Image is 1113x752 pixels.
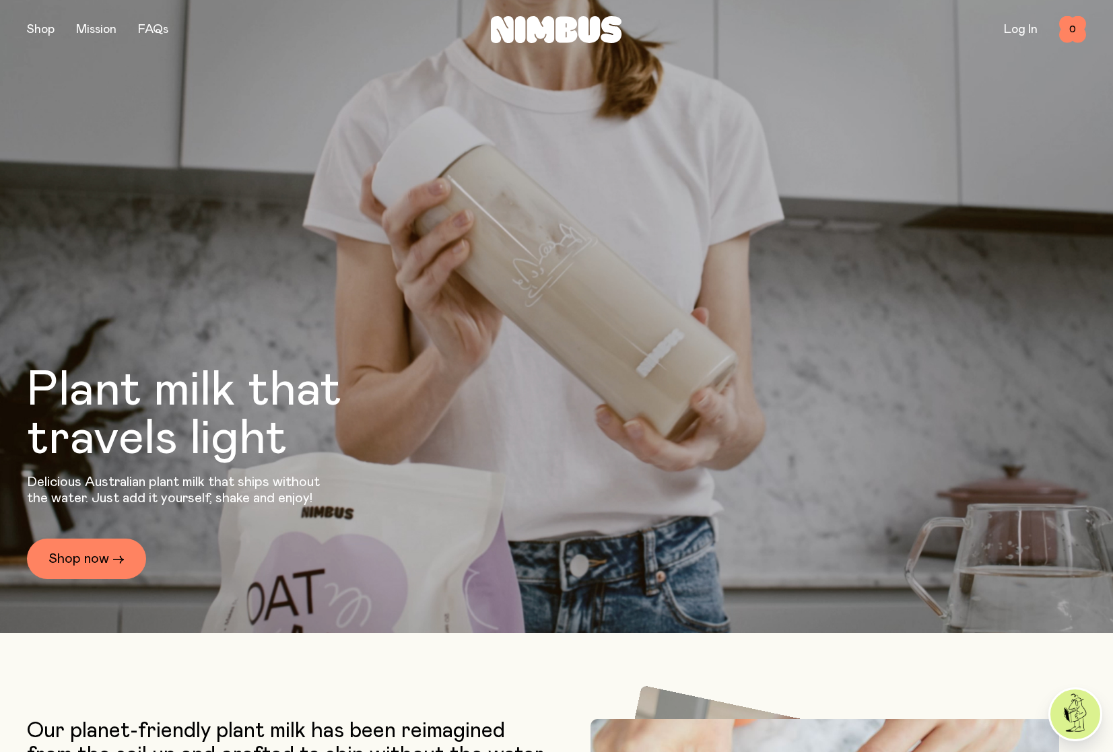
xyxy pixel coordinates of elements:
a: Log In [1004,24,1038,36]
a: Mission [76,24,116,36]
a: Shop now → [27,539,146,579]
button: 0 [1059,16,1086,43]
img: agent [1050,689,1100,739]
a: FAQs [138,24,168,36]
h1: Plant milk that travels light [27,366,415,463]
p: Delicious Australian plant milk that ships without the water. Just add it yourself, shake and enjoy! [27,474,329,506]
